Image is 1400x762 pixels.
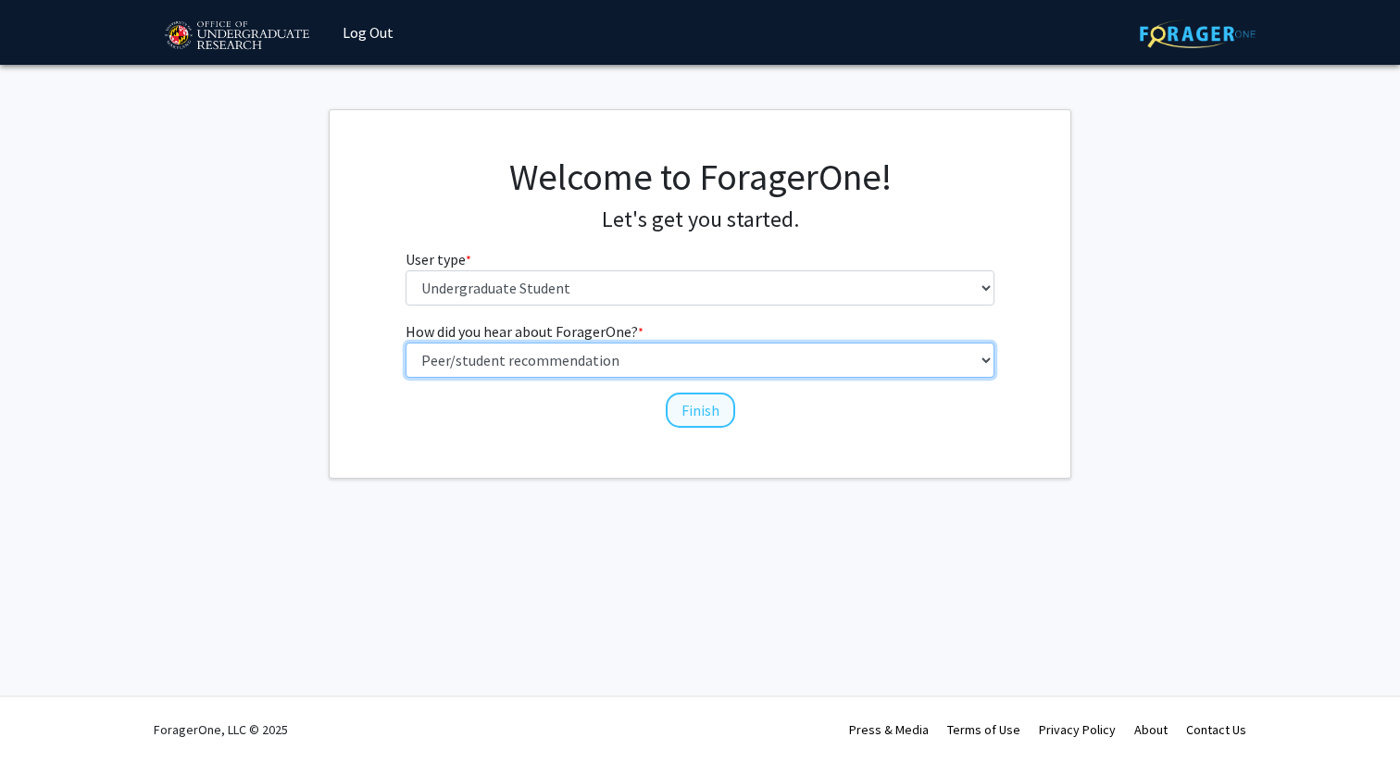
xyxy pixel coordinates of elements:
[947,721,1020,738] a: Terms of Use
[406,155,995,199] h1: Welcome to ForagerOne!
[1134,721,1168,738] a: About
[154,697,288,762] div: ForagerOne, LLC © 2025
[1186,721,1246,738] a: Contact Us
[406,248,471,270] label: User type
[666,393,735,428] button: Finish
[406,320,644,343] label: How did you hear about ForagerOne?
[158,13,315,59] img: University of Maryland Logo
[406,206,995,233] h4: Let's get you started.
[1140,19,1256,48] img: ForagerOne Logo
[14,679,79,748] iframe: Chat
[1039,721,1116,738] a: Privacy Policy
[849,721,929,738] a: Press & Media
